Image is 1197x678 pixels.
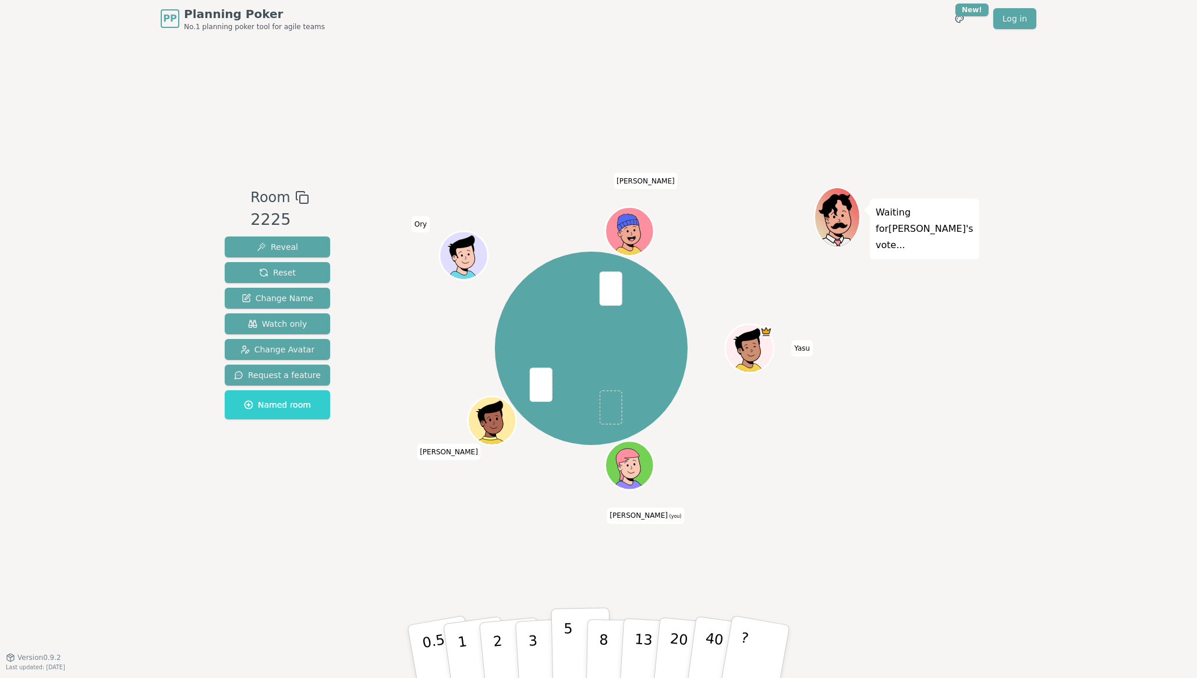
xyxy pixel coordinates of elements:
span: Change Name [242,292,313,304]
span: Reveal [257,241,298,253]
span: Named room [244,399,311,411]
span: Version 0.9.2 [17,653,61,662]
span: Last updated: [DATE] [6,664,65,670]
span: Click to change your name [614,172,678,189]
button: Reveal [225,236,330,257]
span: Change Avatar [240,344,315,355]
span: Click to change your name [607,507,684,524]
button: Request a feature [225,365,330,386]
button: Reset [225,262,330,283]
span: (you) [668,514,682,519]
span: PP [163,12,176,26]
button: Change Name [225,288,330,309]
div: New! [955,3,989,16]
span: Click to change your name [412,216,430,232]
button: Click to change your avatar [607,443,652,488]
p: Waiting for [PERSON_NAME] 's vote... [876,204,973,253]
button: Version0.9.2 [6,653,61,662]
span: Reset [259,267,296,278]
div: 2225 [250,208,309,232]
span: Click to change your name [791,340,813,356]
span: Yasu is the host [760,326,772,338]
span: Click to change your name [417,443,481,460]
a: PPPlanning PokerNo.1 planning poker tool for agile teams [161,6,325,31]
span: Room [250,187,290,208]
span: Watch only [248,318,307,330]
button: Named room [225,390,330,419]
a: Log in [993,8,1036,29]
span: Request a feature [234,369,321,381]
span: No.1 planning poker tool for agile teams [184,22,325,31]
span: Planning Poker [184,6,325,22]
button: Change Avatar [225,339,330,360]
button: New! [949,8,970,29]
button: Watch only [225,313,330,334]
